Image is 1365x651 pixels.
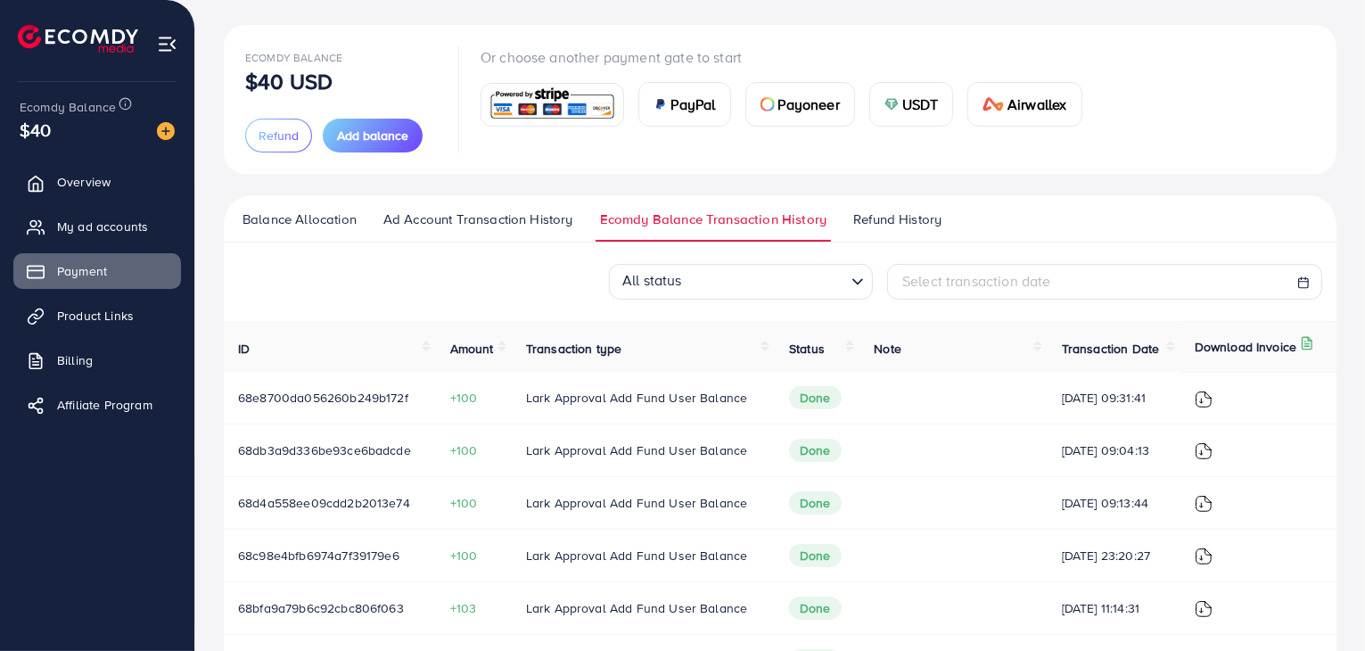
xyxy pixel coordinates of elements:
span: ID [238,340,250,358]
a: My ad accounts [13,209,181,244]
span: [DATE] 09:04:13 [1062,441,1166,459]
img: card [654,97,668,111]
span: 68db3a9d336be93ce6badcde [238,441,411,459]
span: Refund History [853,210,942,229]
a: Overview [13,164,181,200]
span: 68e8700da056260b249b172f [238,389,408,407]
span: Lark Approval Add Fund User Balance [526,389,748,407]
button: Refund [245,119,312,152]
a: cardPayPal [638,82,731,127]
input: Search for option [687,267,844,295]
span: Lark Approval Add Fund User Balance [526,599,748,617]
span: +103 [450,599,497,617]
a: Billing [13,342,181,378]
span: +100 [450,441,497,459]
img: card [983,97,1004,111]
span: Transaction type [526,340,622,358]
span: Lark Approval Add Fund User Balance [526,547,748,564]
span: My ad accounts [57,218,148,235]
img: menu [157,34,177,54]
a: Payment [13,253,181,289]
img: card [761,97,775,111]
span: Overview [57,173,111,191]
span: Done [789,439,842,462]
span: +100 [450,494,497,512]
img: card [487,86,618,124]
span: +100 [450,389,497,407]
span: +100 [450,547,497,564]
span: Affiliate Program [57,396,152,414]
button: Add balance [323,119,423,152]
span: Payoneer [778,94,840,115]
span: Product Links [57,307,134,325]
span: Done [789,386,842,409]
span: PayPal [671,94,716,115]
span: [DATE] 11:14:31 [1062,599,1166,617]
span: Ecomdy Balance Transaction History [600,210,826,229]
p: $40 USD [245,70,333,92]
span: $40 [20,117,51,143]
span: USDT [902,94,939,115]
span: Done [789,491,842,515]
span: [DATE] 09:31:41 [1062,389,1166,407]
a: Affiliate Program [13,387,181,423]
img: ic-download-invoice.1f3c1b55.svg [1195,391,1213,408]
span: [DATE] 09:13:44 [1062,494,1166,512]
span: 68d4a558ee09cdd2b2013e74 [238,494,410,512]
p: Download Invoice [1195,336,1297,358]
img: image [157,122,175,140]
span: Status [789,340,825,358]
span: Payment [57,262,107,280]
a: Product Links [13,298,181,334]
span: Select transaction date [902,271,1051,291]
img: ic-download-invoice.1f3c1b55.svg [1195,600,1213,618]
span: Balance Allocation [243,210,357,229]
span: Done [789,597,842,620]
span: Ecomdy Balance [245,50,342,65]
a: cardUSDT [869,82,954,127]
span: 68bfa9a79b6c92cbc806f063 [238,599,404,617]
span: Done [789,544,842,567]
span: Lark Approval Add Fund User Balance [526,441,748,459]
span: Note [874,340,901,358]
img: ic-download-invoice.1f3c1b55.svg [1195,495,1213,513]
img: ic-download-invoice.1f3c1b55.svg [1195,548,1213,565]
span: Billing [57,351,93,369]
span: Transaction Date [1062,340,1160,358]
span: Ad Account Transaction History [383,210,573,229]
div: Search for option [609,264,873,300]
img: card [884,97,899,111]
span: Amount [450,340,494,358]
a: cardAirwallex [967,82,1081,127]
iframe: Chat [1289,571,1352,638]
span: All status [619,266,686,295]
span: 68c98e4bfb6974a7f39179e6 [238,547,399,564]
span: [DATE] 23:20:27 [1062,547,1166,564]
a: card [481,83,624,127]
span: Ecomdy Balance [20,98,116,116]
span: Lark Approval Add Fund User Balance [526,494,748,512]
p: Or choose another payment gate to start [481,46,1097,68]
span: Airwallex [1007,94,1066,115]
img: logo [18,25,138,53]
img: ic-download-invoice.1f3c1b55.svg [1195,442,1213,460]
span: Refund [259,127,299,144]
a: cardPayoneer [745,82,855,127]
span: Add balance [337,127,408,144]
